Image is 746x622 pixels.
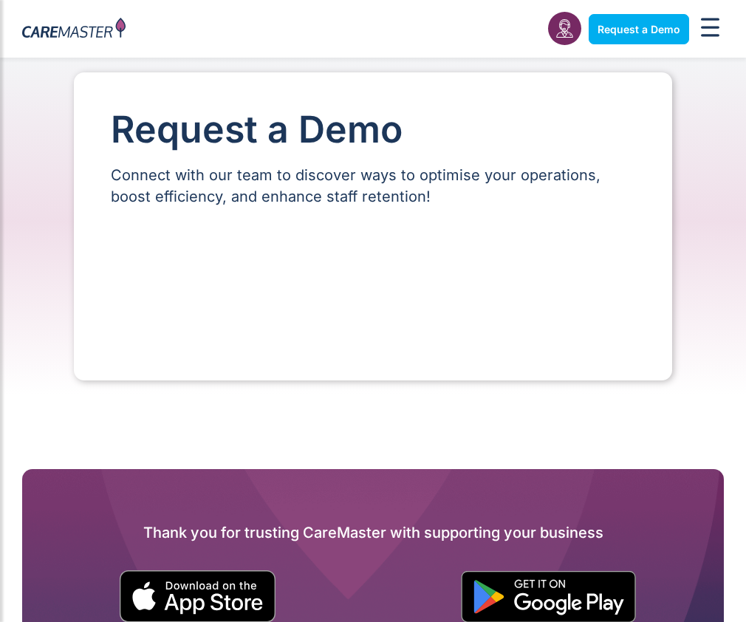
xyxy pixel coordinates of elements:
[111,233,635,344] iframe: Form 0
[22,521,724,544] h2: Thank you for trusting CareMaster with supporting your business
[598,23,680,35] span: Request a Demo
[111,165,635,208] p: Connect with our team to discover ways to optimise your operations, boost efficiency, and enhance...
[22,18,126,41] img: CareMaster Logo
[589,14,689,44] a: Request a Demo
[697,13,725,45] div: Menu Toggle
[111,109,635,150] h1: Request a Demo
